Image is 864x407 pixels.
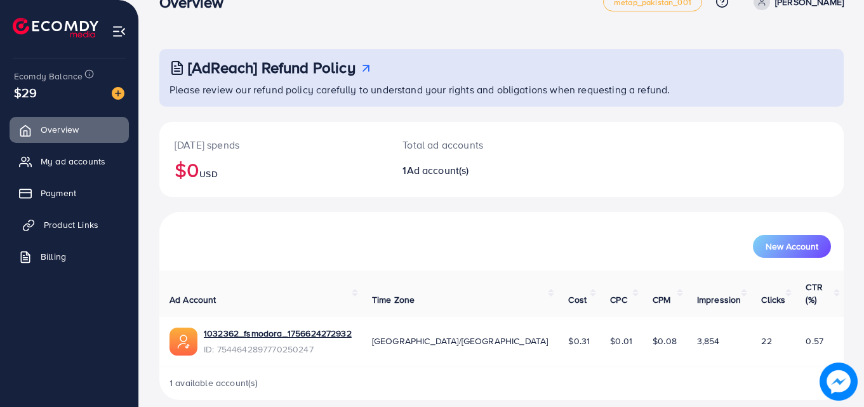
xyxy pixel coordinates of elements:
[175,157,372,182] h2: $0
[41,155,105,168] span: My ad accounts
[653,293,670,306] span: CPM
[204,343,352,356] span: ID: 7544642897770250247
[169,293,216,306] span: Ad Account
[175,137,372,152] p: [DATE] spends
[10,117,129,142] a: Overview
[820,363,858,401] img: image
[568,293,587,306] span: Cost
[44,218,98,231] span: Product Links
[41,250,66,263] span: Billing
[112,24,126,39] img: menu
[10,212,129,237] a: Product Links
[761,293,785,306] span: Clicks
[169,328,197,356] img: ic-ads-acc.e4c84228.svg
[761,335,771,347] span: 22
[112,87,124,100] img: image
[753,235,831,258] button: New Account
[41,187,76,199] span: Payment
[10,244,129,269] a: Billing
[568,335,590,347] span: $0.31
[653,335,677,347] span: $0.08
[204,327,352,340] a: 1032362_fsmodora_1756624272932
[10,180,129,206] a: Payment
[13,18,98,37] img: logo
[14,70,83,83] span: Ecomdy Balance
[610,335,632,347] span: $0.01
[169,377,258,389] span: 1 available account(s)
[610,293,627,306] span: CPC
[188,58,356,77] h3: [AdReach] Refund Policy
[402,164,543,177] h2: 1
[199,168,217,180] span: USD
[372,335,548,347] span: [GEOGRAPHIC_DATA]/[GEOGRAPHIC_DATA]
[407,163,469,177] span: Ad account(s)
[697,293,741,306] span: Impression
[14,83,37,102] span: $29
[697,335,720,347] span: 3,854
[806,335,823,347] span: 0.57
[402,137,543,152] p: Total ad accounts
[41,123,79,136] span: Overview
[806,281,822,306] span: CTR (%)
[766,242,818,251] span: New Account
[10,149,129,174] a: My ad accounts
[169,82,836,97] p: Please review our refund policy carefully to understand your rights and obligations when requesti...
[372,293,415,306] span: Time Zone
